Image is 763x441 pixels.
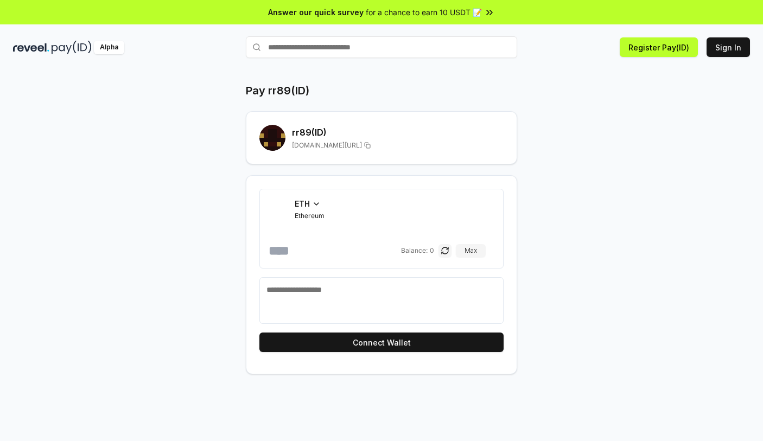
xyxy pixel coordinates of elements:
[366,7,482,18] span: for a chance to earn 10 USDT 📝
[259,333,504,352] button: Connect Wallet
[52,41,92,54] img: pay_id
[401,246,428,255] span: Balance:
[292,141,362,150] span: [DOMAIN_NAME][URL]
[13,41,49,54] img: reveel_dark
[430,246,434,255] span: 0
[268,7,364,18] span: Answer our quick survey
[620,37,698,57] button: Register Pay(ID)
[295,198,310,209] span: ETH
[707,37,750,57] button: Sign In
[456,244,486,257] button: Max
[295,212,325,220] span: Ethereum
[246,83,309,98] h1: Pay rr89(ID)
[94,41,124,54] div: Alpha
[292,126,504,139] h2: rr89 (ID)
